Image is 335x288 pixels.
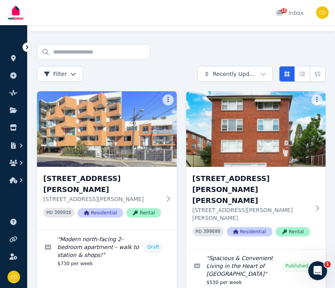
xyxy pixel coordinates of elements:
h3: [STREET_ADDRESS][PERSON_NAME][PERSON_NAME] [192,173,310,206]
iframe: Intercom live chat [308,261,327,280]
img: 17/53 Alice St S, Wiley Park [186,91,326,167]
button: Expanded list view [310,66,326,82]
span: Residential [78,208,123,218]
div: Inbox [276,9,304,17]
img: Chris Dimitropoulos [316,6,329,19]
span: Residential [227,227,272,236]
span: Filter [44,70,67,78]
small: PID [46,210,53,215]
span: Rental [276,227,310,236]
span: Rental [126,208,161,218]
span: Recently Updated [213,70,257,78]
button: Filter [37,66,83,82]
a: 201/2 Thomas St, Ashfield[STREET_ADDRESS][PERSON_NAME][STREET_ADDRESS][PERSON_NAME]PID 399916Resi... [37,91,177,230]
code: 399916 [54,210,71,216]
p: [STREET_ADDRESS][PERSON_NAME][PERSON_NAME] [192,206,310,222]
img: RentBetter [6,3,25,22]
a: 17/53 Alice St S, Wiley Park[STREET_ADDRESS][PERSON_NAME][PERSON_NAME][STREET_ADDRESS][PERSON_NAM... [186,91,326,249]
img: Chris Dimitropoulos [7,271,20,283]
a: Edit listing: Modern north-facing 2-bedroom apartment – walk to station & shops! [37,231,177,271]
span: 1 [324,261,331,268]
span: 16 [281,8,287,13]
h3: [STREET_ADDRESS][PERSON_NAME] [43,173,161,195]
div: View options [279,66,326,82]
button: More options [163,94,174,105]
p: [STREET_ADDRESS][PERSON_NAME] [43,195,161,203]
img: 201/2 Thomas St, Ashfield [37,91,177,167]
button: Compact list view [294,66,310,82]
button: Card view [279,66,295,82]
code: 399699 [203,229,220,234]
button: Recently Updated [197,66,273,82]
small: PID [196,229,202,234]
button: More options [311,94,322,105]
